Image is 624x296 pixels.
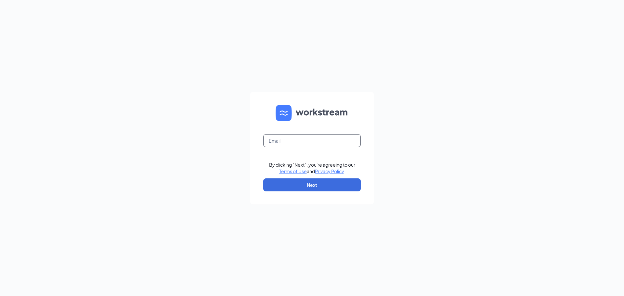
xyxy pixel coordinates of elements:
[279,168,307,174] a: Terms of Use
[315,168,344,174] a: Privacy Policy
[263,178,361,191] button: Next
[263,134,361,147] input: Email
[269,161,355,174] div: By clicking "Next", you're agreeing to our and .
[276,105,348,121] img: WS logo and Workstream text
